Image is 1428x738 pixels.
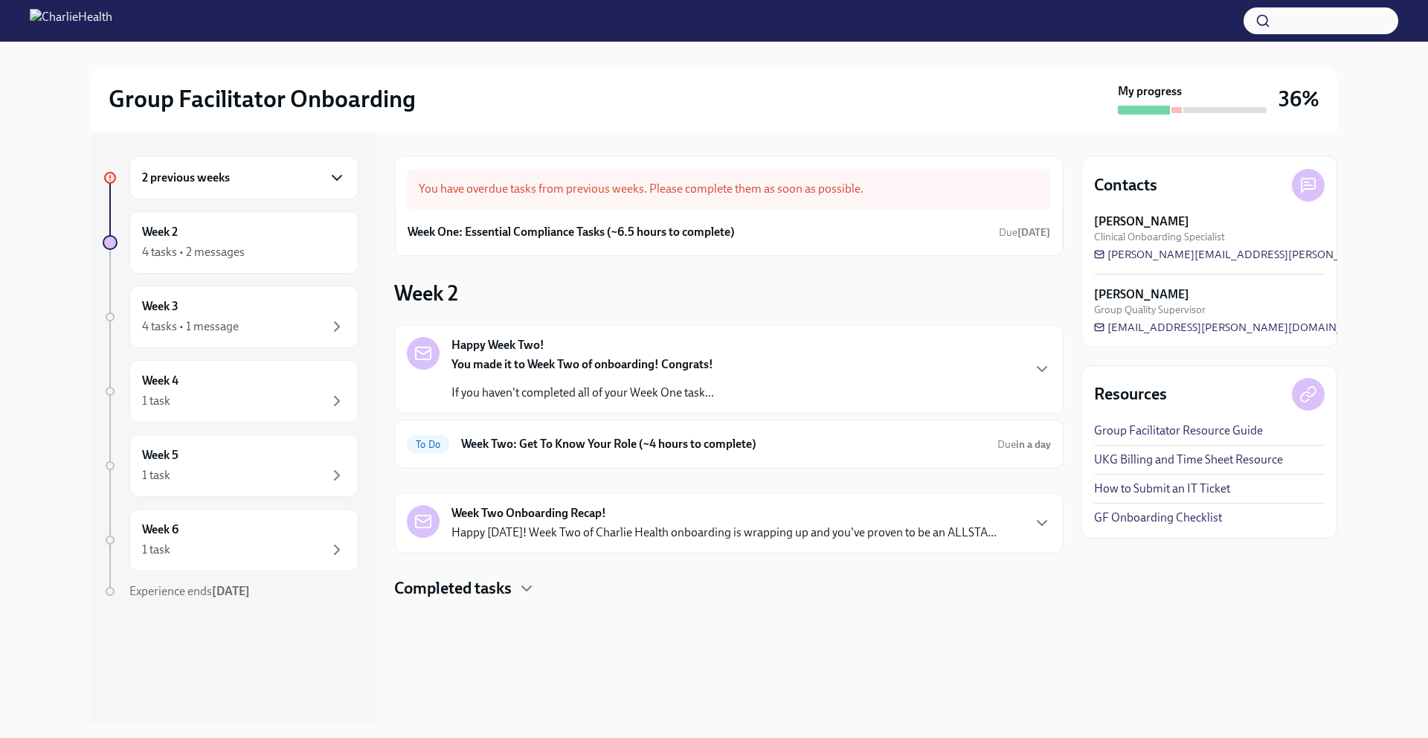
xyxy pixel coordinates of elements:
strong: My progress [1118,83,1182,100]
h6: Week 3 [142,298,178,315]
div: You have overdue tasks from previous weeks. Please complete them as soon as possible. [407,169,1051,209]
span: Due [999,226,1050,239]
div: 1 task [142,467,170,484]
h3: Week 2 [394,280,458,307]
div: 1 task [142,542,170,558]
span: Due [997,438,1051,451]
strong: in a day [1016,438,1051,451]
div: 4 tasks • 1 message [142,318,239,335]
h6: Week One: Essential Compliance Tasks (~6.5 hours to complete) [408,224,735,240]
a: Week 51 task [103,434,358,497]
strong: [PERSON_NAME] [1094,286,1189,303]
a: Group Facilitator Resource Guide [1094,423,1263,439]
strong: Week Two Onboarding Recap! [451,505,606,522]
div: 4 tasks • 2 messages [142,244,245,260]
a: Week 24 tasks • 2 messages [103,211,358,274]
h6: 2 previous weeks [142,170,230,186]
span: Experience ends [129,584,250,598]
span: September 15th, 2025 10:00 [999,225,1050,240]
h6: Week 2 [142,224,178,240]
h4: Contacts [1094,174,1157,196]
h4: Completed tasks [394,577,512,600]
img: CharlieHealth [30,9,112,33]
div: 1 task [142,393,170,409]
div: 2 previous weeks [129,156,358,199]
a: Week 41 task [103,360,358,423]
a: Week 61 task [103,509,358,571]
a: To DoWeek Two: Get To Know Your Role (~4 hours to complete)Duein a day [407,432,1051,456]
h4: Resources [1094,383,1167,405]
h6: Week 5 [142,447,178,463]
h3: 36% [1279,86,1319,112]
span: Clinical Onboarding Specialist [1094,230,1225,244]
a: Week One: Essential Compliance Tasks (~6.5 hours to complete)Due[DATE] [408,221,1050,243]
strong: Happy Week Two! [451,337,544,353]
p: If you haven't completed all of your Week One task... [451,385,714,401]
div: Completed tasks [394,577,1064,600]
span: September 22nd, 2025 10:00 [997,437,1051,452]
strong: You made it to Week Two of onboarding! Congrats! [451,357,713,371]
a: [EMAIL_ADDRESS][PERSON_NAME][DOMAIN_NAME] [1094,320,1378,335]
h2: Group Facilitator Onboarding [109,84,416,114]
a: GF Onboarding Checklist [1094,510,1222,526]
strong: [PERSON_NAME] [1094,214,1189,230]
a: UKG Billing and Time Sheet Resource [1094,452,1283,468]
a: How to Submit an IT Ticket [1094,481,1230,497]
h6: Week 4 [142,373,178,389]
h6: Week 6 [142,522,178,538]
span: To Do [407,439,449,450]
h6: Week Two: Get To Know Your Role (~4 hours to complete) [461,436,985,452]
span: Group Quality Supervisor [1094,303,1206,317]
strong: [DATE] [212,584,250,598]
strong: [DATE] [1017,226,1050,239]
p: Happy [DATE]! Week Two of Charlie Health onboarding is wrapping up and you've proven to be an ALL... [451,524,997,541]
a: Week 34 tasks • 1 message [103,286,358,348]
